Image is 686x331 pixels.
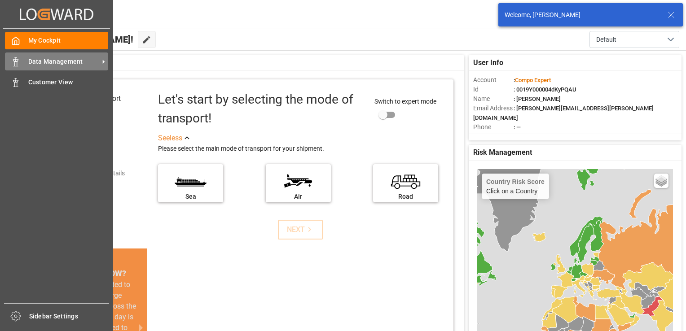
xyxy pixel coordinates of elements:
span: : Shipper [514,133,536,140]
span: : 0019Y000004dKyPQAU [514,86,576,93]
span: My Cockpit [28,36,109,45]
span: Account [473,75,514,85]
a: Customer View [5,74,108,91]
span: User Info [473,57,503,68]
span: Switch to expert mode [374,98,436,105]
div: NEXT [287,224,314,235]
span: : [514,77,551,83]
span: Name [473,94,514,104]
span: Account Type [473,132,514,141]
button: open menu [589,31,679,48]
div: Please select the main mode of transport for your shipment. [158,144,447,154]
span: : [PERSON_NAME][EMAIL_ADDRESS][PERSON_NAME][DOMAIN_NAME] [473,105,654,121]
span: Phone [473,122,514,132]
div: Let's start by selecting the mode of transport! [158,90,365,128]
span: Email Address [473,104,514,113]
div: Welcome, [PERSON_NAME] [505,10,659,20]
span: Default [596,35,616,44]
a: My Cockpit [5,32,108,49]
div: Air [270,192,326,201]
span: Hello [PERSON_NAME]! [37,31,133,48]
span: Id [473,85,514,94]
span: Risk Management [473,147,532,158]
span: Compo Expert [515,77,551,83]
span: Customer View [28,78,109,87]
span: Data Management [28,57,99,66]
div: Road [378,192,434,201]
div: Click on a Country [486,178,545,195]
span: Sidebar Settings [29,312,110,321]
div: See less [158,133,182,144]
span: : [PERSON_NAME] [514,96,561,102]
button: NEXT [278,220,323,240]
span: : — [514,124,521,131]
a: Layers [654,174,668,188]
div: Sea [163,192,219,201]
h4: Country Risk Score [486,178,545,185]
